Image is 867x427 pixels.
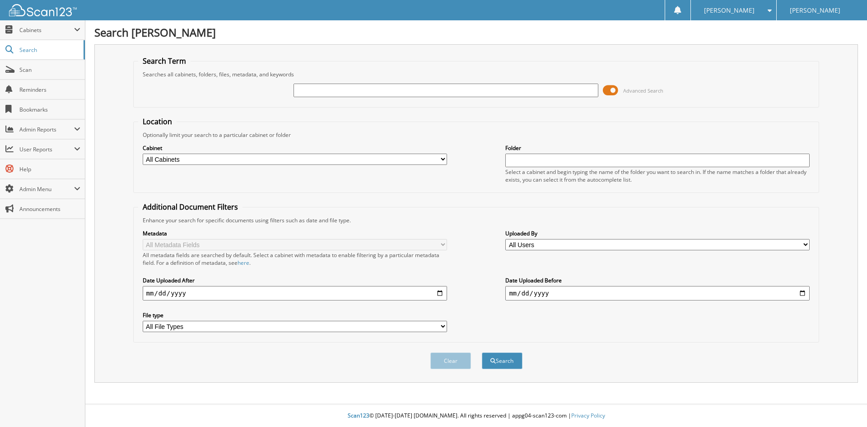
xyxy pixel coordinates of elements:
label: Date Uploaded After [143,277,447,284]
input: start [143,286,447,300]
span: Search [19,46,79,54]
span: Admin Reports [19,126,74,133]
a: here [238,259,249,267]
span: Scan123 [348,412,369,419]
span: Bookmarks [19,106,80,113]
span: Announcements [19,205,80,213]
span: Reminders [19,86,80,94]
span: [PERSON_NAME] [790,8,840,13]
a: Privacy Policy [571,412,605,419]
legend: Search Term [138,56,191,66]
label: File type [143,311,447,319]
label: Cabinet [143,144,447,152]
button: Clear [430,352,471,369]
label: Date Uploaded Before [505,277,810,284]
legend: Additional Document Filters [138,202,242,212]
span: Cabinets [19,26,74,34]
label: Folder [505,144,810,152]
span: Advanced Search [623,87,663,94]
label: Uploaded By [505,230,810,237]
h1: Search [PERSON_NAME] [94,25,858,40]
legend: Location [138,117,177,127]
button: Search [482,352,522,369]
span: User Reports [19,145,74,153]
div: Enhance your search for specific documents using filters such as date and file type. [138,216,815,224]
div: Searches all cabinets, folders, files, metadata, and keywords [138,70,815,78]
span: [PERSON_NAME] [704,8,755,13]
span: Scan [19,66,80,74]
input: end [505,286,810,300]
img: scan123-logo-white.svg [9,4,77,16]
label: Metadata [143,230,447,237]
div: Select a cabinet and begin typing the name of the folder you want to search in. If the name match... [505,168,810,183]
div: All metadata fields are searched by default. Select a cabinet with metadata to enable filtering b... [143,251,447,267]
span: Admin Menu [19,185,74,193]
div: Optionally limit your search to a particular cabinet or folder [138,131,815,139]
span: Help [19,165,80,173]
div: © [DATE]-[DATE] [DOMAIN_NAME]. All rights reserved | appg04-scan123-com | [85,405,867,427]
